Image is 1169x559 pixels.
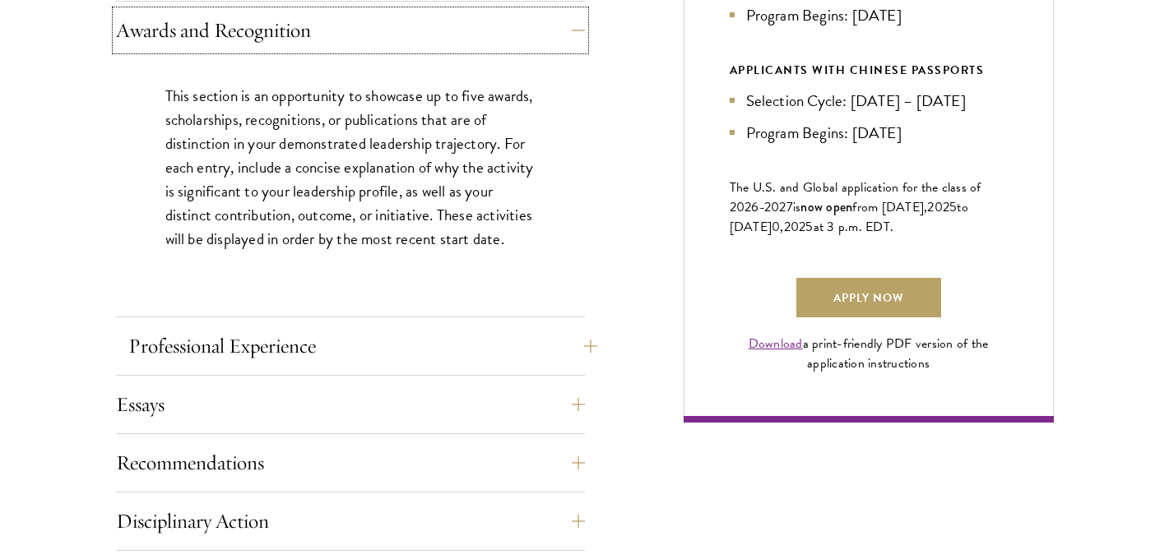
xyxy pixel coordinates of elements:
a: Apply Now [796,278,941,317]
span: The U.S. and Global application for the class of 202 [730,178,981,217]
span: to [DATE] [730,197,968,237]
p: This section is an opportunity to showcase up to five awards, scholarships, recognitions, or publ... [165,84,536,251]
span: 7 [786,197,793,217]
div: APPLICANTS WITH CHINESE PASSPORTS [730,60,1008,81]
span: 5 [949,197,957,217]
li: Program Begins: [DATE] [730,3,1008,27]
button: Disciplinary Action [116,501,585,541]
span: 6 [751,197,758,217]
span: 202 [927,197,949,217]
span: , [780,217,783,237]
button: Recommendations [116,443,585,483]
span: now open [800,197,852,216]
li: Program Begins: [DATE] [730,121,1008,145]
span: 202 [784,217,806,237]
button: Awards and Recognition [116,11,585,50]
button: Essays [116,385,585,424]
span: 5 [805,217,813,237]
a: Download [749,334,803,353]
div: a print-friendly PDF version of the application instructions [730,334,1008,373]
button: Professional Experience [128,326,597,366]
span: at 3 p.m. EDT. [814,217,894,237]
span: -202 [759,197,786,217]
span: 0 [772,217,780,237]
span: from [DATE], [852,197,927,217]
span: is [793,197,801,217]
li: Selection Cycle: [DATE] – [DATE] [730,89,1008,113]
